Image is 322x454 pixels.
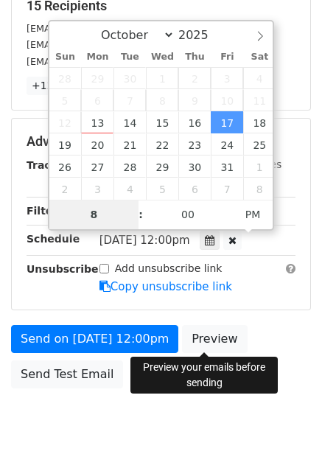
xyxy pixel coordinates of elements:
[146,156,178,178] span: October 29, 2025
[211,89,243,111] span: October 10, 2025
[211,156,243,178] span: October 31, 2025
[243,89,276,111] span: October 11, 2025
[178,178,211,200] span: November 6, 2025
[243,111,276,133] span: October 18, 2025
[49,178,82,200] span: November 2, 2025
[11,325,178,353] a: Send on [DATE] 12:00pm
[113,156,146,178] span: October 28, 2025
[27,56,191,67] small: [EMAIL_ADDRESS][DOMAIN_NAME]
[146,52,178,62] span: Wed
[49,89,82,111] span: October 5, 2025
[27,23,191,34] small: [EMAIL_ADDRESS][DOMAIN_NAME]
[211,178,243,200] span: November 7, 2025
[182,325,247,353] a: Preview
[81,133,113,156] span: October 20, 2025
[81,111,113,133] span: October 13, 2025
[248,383,322,454] iframe: Chat Widget
[113,178,146,200] span: November 4, 2025
[211,133,243,156] span: October 24, 2025
[243,133,276,156] span: October 25, 2025
[11,360,123,388] a: Send Test Email
[178,52,211,62] span: Thu
[27,233,80,245] strong: Schedule
[146,133,178,156] span: October 22, 2025
[178,67,211,89] span: October 2, 2025
[27,263,99,275] strong: Unsubscribe
[49,52,82,62] span: Sun
[146,67,178,89] span: October 1, 2025
[27,77,88,95] a: +12 more
[146,178,178,200] span: November 5, 2025
[143,200,233,229] input: Minute
[178,111,211,133] span: October 16, 2025
[178,89,211,111] span: October 9, 2025
[99,280,232,293] a: Copy unsubscribe link
[113,52,146,62] span: Tue
[81,52,113,62] span: Mon
[233,200,273,229] span: Click to toggle
[113,111,146,133] span: October 14, 2025
[49,67,82,89] span: September 28, 2025
[27,159,76,171] strong: Tracking
[243,52,276,62] span: Sat
[49,200,139,229] input: Hour
[130,357,278,394] div: Preview your emails before sending
[175,28,228,42] input: Year
[49,156,82,178] span: October 26, 2025
[113,67,146,89] span: September 30, 2025
[49,111,82,133] span: October 12, 2025
[81,156,113,178] span: October 27, 2025
[81,89,113,111] span: October 6, 2025
[243,178,276,200] span: November 8, 2025
[178,156,211,178] span: October 30, 2025
[49,133,82,156] span: October 19, 2025
[146,111,178,133] span: October 15, 2025
[27,205,64,217] strong: Filters
[115,261,223,276] label: Add unsubscribe link
[211,111,243,133] span: October 17, 2025
[243,67,276,89] span: October 4, 2025
[81,178,113,200] span: November 3, 2025
[27,133,295,150] h5: Advanced
[81,67,113,89] span: September 29, 2025
[178,133,211,156] span: October 23, 2025
[243,156,276,178] span: November 1, 2025
[27,39,191,50] small: [EMAIL_ADDRESS][DOMAIN_NAME]
[146,89,178,111] span: October 8, 2025
[211,67,243,89] span: October 3, 2025
[139,200,143,229] span: :
[99,234,190,247] span: [DATE] 12:00pm
[113,89,146,111] span: October 7, 2025
[113,133,146,156] span: October 21, 2025
[211,52,243,62] span: Fri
